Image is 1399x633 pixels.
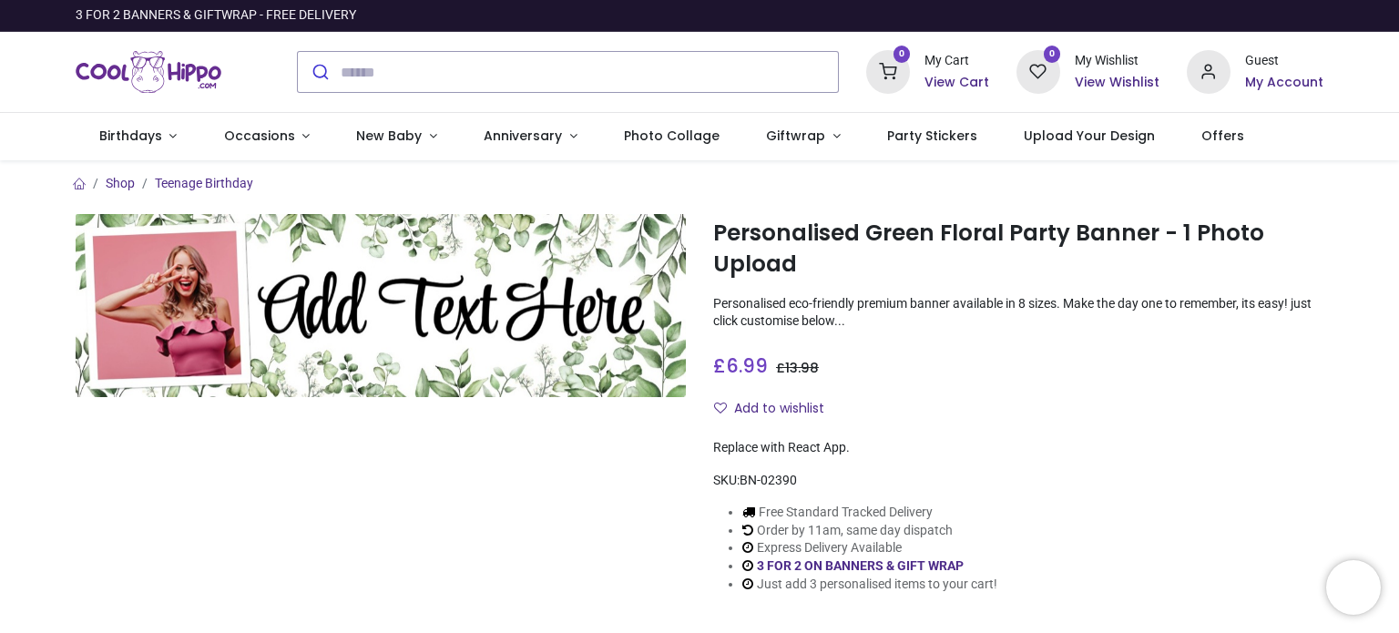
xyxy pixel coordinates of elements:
[757,558,964,573] a: 3 FOR 2 ON BANNERS & GIFT WRAP
[742,113,863,160] a: Giftwrap
[894,46,911,63] sup: 0
[726,352,768,379] span: 6.99
[713,295,1323,331] p: Personalised eco-friendly premium banner available in 8 sizes. Make the day one to remember, its ...
[941,6,1323,25] iframe: Customer reviews powered by Trustpilot
[776,359,819,377] span: £
[742,522,997,540] li: Order by 11am, same day dispatch
[224,127,295,145] span: Occasions
[742,539,997,557] li: Express Delivery Available
[713,393,840,424] button: Add to wishlistAdd to wishlist
[106,176,135,190] a: Shop
[76,6,356,25] div: 3 FOR 2 BANNERS & GIFTWRAP - FREE DELIVERY
[924,74,989,92] a: View Cart
[1075,52,1159,70] div: My Wishlist
[484,127,562,145] span: Anniversary
[1245,74,1323,92] a: My Account
[713,218,1323,281] h1: Personalised Green Floral Party Banner - 1 Photo Upload
[76,46,221,97] img: Cool Hippo
[1201,127,1244,145] span: Offers
[333,113,461,160] a: New Baby
[1075,74,1159,92] a: View Wishlist
[713,352,768,379] span: £
[356,127,422,145] span: New Baby
[460,113,600,160] a: Anniversary
[1016,64,1060,78] a: 0
[298,52,341,92] button: Submit
[785,359,819,377] span: 13.98
[742,576,997,594] li: Just add 3 personalised items to your cart!
[866,64,910,78] a: 0
[1044,46,1061,63] sup: 0
[887,127,977,145] span: Party Stickers
[155,176,253,190] a: Teenage Birthday
[713,439,1323,457] div: Replace with React App.
[76,46,221,97] a: Logo of Cool Hippo
[714,402,727,414] i: Add to wishlist
[624,127,720,145] span: Photo Collage
[76,214,686,397] img: Personalised Green Floral Party Banner - 1 Photo Upload
[99,127,162,145] span: Birthdays
[742,504,997,522] li: Free Standard Tracked Delivery
[766,127,825,145] span: Giftwrap
[1245,52,1323,70] div: Guest
[924,52,989,70] div: My Cart
[1326,560,1381,615] iframe: Brevo live chat
[740,473,797,487] span: BN-02390
[76,113,200,160] a: Birthdays
[200,113,333,160] a: Occasions
[1024,127,1155,145] span: Upload Your Design
[713,472,1323,490] div: SKU:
